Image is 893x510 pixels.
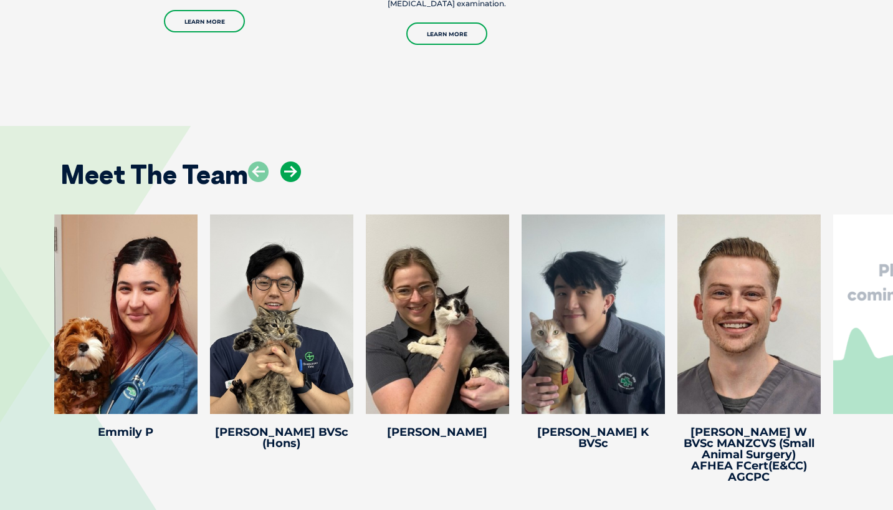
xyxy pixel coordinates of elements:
h4: Emmily P [54,426,198,438]
a: Learn More [406,22,487,45]
h4: [PERSON_NAME] W BVSc MANZCVS (Small Animal Surgery) AFHEA FCert(E&CC) AGCPC [677,426,821,483]
h4: [PERSON_NAME] BVSc (Hons) [210,426,353,449]
h4: [PERSON_NAME] [366,426,509,438]
h4: [PERSON_NAME] K BVSc [522,426,665,449]
a: Learn More [164,10,245,32]
h2: Meet The Team [60,161,248,188]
